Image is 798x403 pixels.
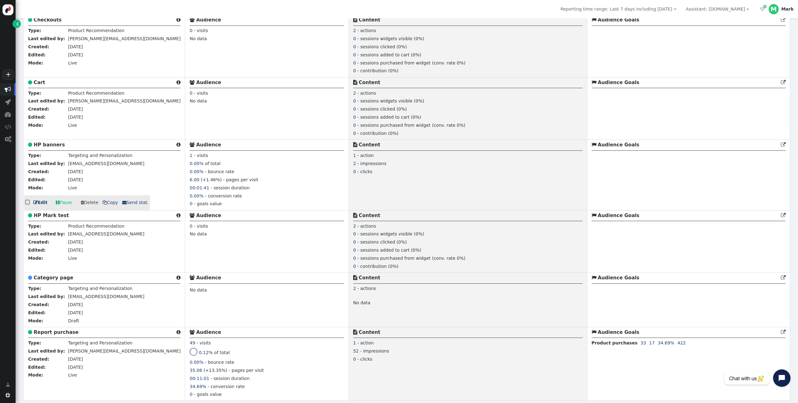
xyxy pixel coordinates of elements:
span: - sessions added to cart (0%) [357,115,421,120]
b: Content [359,213,380,218]
span:  [6,393,10,397]
span: - pages per visit [229,368,264,373]
span:  [674,7,676,11]
b: Type: [28,28,41,33]
span:  [28,275,32,280]
span: 0 [353,68,356,73]
span: 422 [677,340,686,345]
a:  [781,213,786,218]
span: 0.00% [190,161,203,166]
b: Edited: [28,115,46,120]
b: Type: [28,224,41,229]
span: [DATE] [68,169,83,174]
span: - sessions purchased from widget (conv. rate 0%) [357,256,465,261]
span:  [5,111,11,117]
b: Type: [28,340,41,345]
b: Audience Goals [598,213,639,218]
span:  [25,198,31,206]
span:  [190,17,195,22]
span:  [5,136,11,142]
b: Content [359,17,380,23]
span: 0 [353,44,356,49]
b: Edited: [28,365,46,370]
span:  [176,213,180,218]
a:  [2,379,14,390]
span: - impressions [357,161,386,166]
b: Created: [28,44,49,49]
span: 0 [190,392,192,397]
span: - action [357,153,374,158]
span:  [781,17,786,22]
span:  [190,275,195,280]
span: 0.00% [190,193,203,198]
span:  [781,80,786,85]
span: - visits [194,224,208,229]
span:  [103,200,107,205]
b: Mode: [28,372,43,377]
b: Created: [28,169,49,174]
span: - actions [357,286,376,291]
span:  [190,80,195,85]
span: - contribution (0%) [357,68,398,73]
a: + [2,69,14,80]
span: 2 [353,161,356,166]
span: Product Recommendation [68,224,124,229]
span: 00:11:01 [190,376,209,381]
a: Send stat. [122,199,149,206]
span: [DATE] [68,248,83,253]
span: 6.00 [190,177,199,182]
span:  [56,199,60,206]
span: - clicks [357,357,372,362]
span: - visits [194,153,208,158]
span: No data [190,231,207,236]
span:  [746,7,749,11]
a:  [781,330,786,335]
span: 1 [353,153,356,158]
span: - bounce rate [205,169,234,174]
span: [DATE] [68,107,83,111]
b: Created: [28,357,49,362]
span: 0 [190,201,192,206]
span: - conversion rate [205,193,242,198]
a: Edit [33,199,47,206]
span: 0 [353,52,356,57]
span: - clicks [357,169,372,174]
b: Audience [196,80,221,85]
span: - sessions purchased from widget (conv. rate 0%) [357,60,465,65]
span: No data [190,98,207,103]
span: - contribution (0%) [357,131,398,136]
span: 0 [353,357,356,362]
b: Type: [28,153,41,158]
span: 35.06 [190,368,202,373]
b: Audience [196,142,221,148]
span: [PERSON_NAME][EMAIL_ADDRESS][DOMAIN_NAME] [68,98,180,103]
span: 2 [353,286,356,291]
span:  [190,330,195,334]
span: [DATE] [68,302,83,307]
span: - sessions clicked (0%) [357,107,407,111]
span: 0 [353,107,356,111]
span: - pages per visit [223,177,258,182]
span:  [16,21,19,27]
span:  [353,213,357,218]
span: No data [190,36,207,41]
span: of total [214,350,230,355]
span:  [190,213,195,218]
b: Last edited by: [28,161,65,166]
span: 0 [190,28,192,33]
span: - bounce rate [205,360,234,365]
span: Product Recommendation [68,28,124,33]
b: Category page [34,275,73,281]
span: Targeting and Personalization [68,340,132,345]
span: 0 [353,256,356,261]
span: (+13.35%) [204,368,227,373]
span: 33 [641,340,646,345]
span: - actions [357,224,376,229]
div: M [769,4,779,14]
b: Last edited by: [28,348,65,353]
span: 0 [190,224,192,229]
b: Created: [28,302,49,307]
span: [PERSON_NAME][EMAIL_ADDRESS][DOMAIN_NAME] [68,36,180,41]
span: 34.69% [658,340,674,345]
